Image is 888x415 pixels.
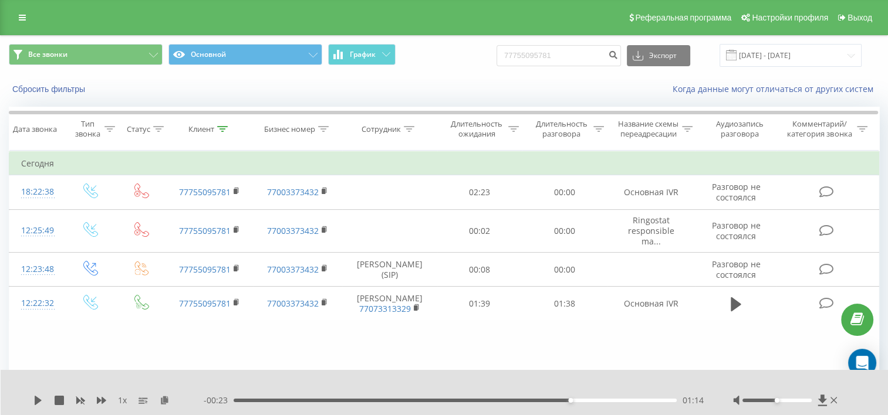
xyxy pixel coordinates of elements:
[522,209,607,253] td: 00:00
[342,253,437,287] td: [PERSON_NAME] (SIP)
[267,264,319,275] a: 77003373432
[568,398,573,403] div: Accessibility label
[21,258,52,281] div: 12:23:48
[437,287,522,321] td: 01:39
[264,124,315,134] div: Бизнес номер
[21,292,52,315] div: 12:22:32
[359,303,411,314] a: 77073313329
[350,50,376,59] span: График
[267,186,319,198] a: 77003373432
[683,394,704,406] span: 01:14
[448,119,506,139] div: Длительность ожидания
[635,13,731,22] span: Реферальная программа
[9,84,91,94] button: Сбросить фильтры
[168,44,322,65] button: Основной
[522,175,607,209] td: 00:00
[628,215,674,247] span: Ringostat responsible ma...
[9,152,879,175] td: Сегодня
[522,287,607,321] td: 01:38
[13,124,57,134] div: Дата звонка
[627,45,690,66] button: Экспорт
[775,398,779,403] div: Accessibility label
[21,181,52,203] div: 18:22:38
[179,264,231,275] a: 77755095781
[328,44,396,65] button: График
[74,119,102,139] div: Тип звонка
[9,44,163,65] button: Все звонки
[848,13,872,22] span: Выход
[437,175,522,209] td: 02:23
[267,225,319,236] a: 77003373432
[711,220,760,241] span: Разговор не состоялся
[532,119,590,139] div: Длительность разговора
[437,253,522,287] td: 00:08
[204,394,234,406] span: - 00:23
[28,50,67,59] span: Все звонки
[522,253,607,287] td: 00:00
[188,124,214,134] div: Клиент
[118,394,127,406] span: 1 x
[711,181,760,203] span: Разговор не состоялся
[342,287,437,321] td: [PERSON_NAME]
[785,119,854,139] div: Комментарий/категория звонка
[706,119,774,139] div: Аудиозапись разговора
[617,119,679,139] div: Название схемы переадресации
[752,13,828,22] span: Настройки профиля
[497,45,621,66] input: Поиск по номеру
[607,287,695,321] td: Основная IVR
[267,298,319,309] a: 77003373432
[848,349,876,377] div: Open Intercom Messenger
[127,124,150,134] div: Статус
[179,298,231,309] a: 77755095781
[362,124,401,134] div: Сотрудник
[607,175,695,209] td: Основная IVR
[179,186,231,198] a: 77755095781
[673,83,879,94] a: Когда данные могут отличаться от других систем
[21,219,52,242] div: 12:25:49
[179,225,231,236] a: 77755095781
[711,258,760,280] span: Разговор не состоялся
[437,209,522,253] td: 00:02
